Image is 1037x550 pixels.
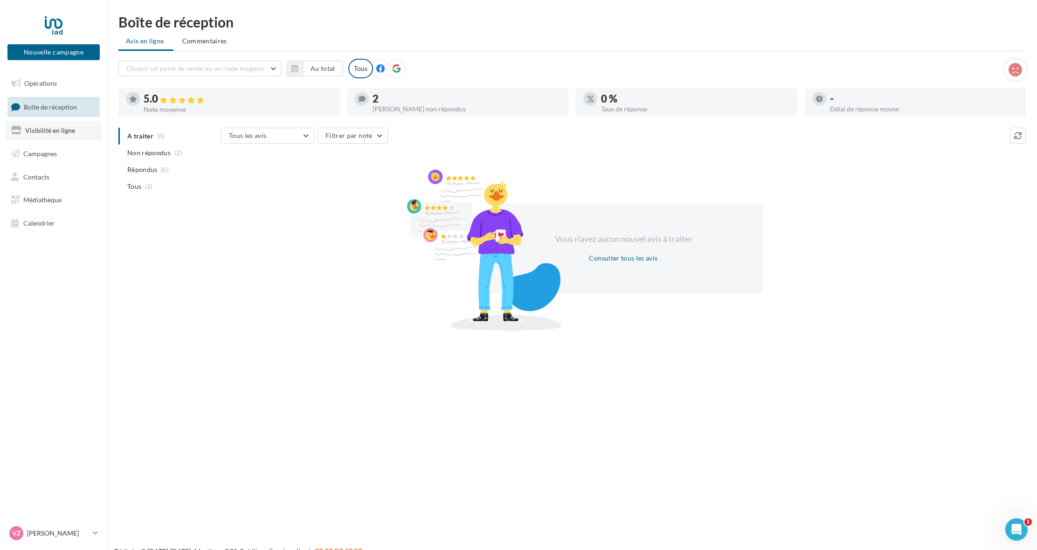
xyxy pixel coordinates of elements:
a: VZ [PERSON_NAME] [7,524,100,542]
button: Nouvelle campagne [7,44,100,60]
span: 1 [1024,518,1032,526]
button: Au total [303,61,343,76]
button: Choisir un point de vente ou un code magasin [118,61,282,76]
span: Commentaires [182,36,227,46]
p: [PERSON_NAME] [27,529,89,538]
div: Note moyenne [144,106,332,113]
a: Visibilité en ligne [6,121,102,140]
div: Boîte de réception [118,15,1026,29]
a: Opérations [6,74,102,93]
div: 0 % [601,94,790,104]
div: - [830,94,1019,104]
iframe: Intercom live chat [1005,518,1028,541]
span: Calendrier [23,219,55,227]
div: 5.0 [144,94,332,104]
span: Tous les avis [229,131,267,139]
a: Boîte de réception [6,97,102,117]
span: Médiathèque [23,196,62,204]
a: Contacts [6,167,102,187]
a: Calendrier [6,213,102,233]
button: Filtrer par note [318,128,388,144]
span: (2) [174,149,182,157]
span: Répondus [127,165,158,174]
span: (0) [161,166,169,173]
div: Taux de réponse [601,106,790,112]
span: Tous [127,182,141,191]
span: VZ [12,529,21,538]
span: Choisir un point de vente ou un code magasin [126,64,264,72]
span: Opérations [24,79,57,87]
a: Médiathèque [6,190,102,210]
div: Tous [348,59,373,78]
button: Tous les avis [221,128,314,144]
button: Consulter tous les avis [585,253,661,264]
span: Contacts [23,172,49,180]
span: Campagnes [23,150,57,158]
button: Au total [287,61,343,76]
span: Boîte de réception [24,103,77,110]
span: Non répondus [127,148,171,158]
div: 2 [373,94,561,104]
span: Visibilité en ligne [25,126,75,134]
div: Vous n'avez aucun nouvel avis à traiter [543,233,704,245]
div: Délai de réponse moyen [830,106,1019,112]
div: [PERSON_NAME] non répondus [373,106,561,112]
span: (2) [145,183,153,190]
a: Campagnes [6,144,102,164]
